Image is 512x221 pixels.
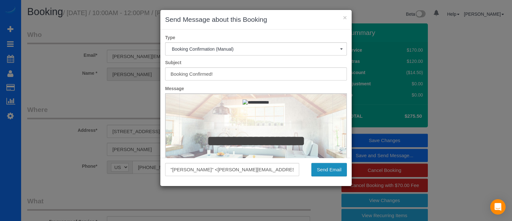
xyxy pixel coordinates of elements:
[490,199,506,215] div: Open Intercom Messenger
[160,85,352,92] label: Message
[311,163,347,176] button: Send Email
[165,42,347,55] button: Booking Confirmation (Manual)
[343,14,347,21] button: ×
[160,34,352,41] label: Type
[165,94,347,194] iframe: Rich Text Editor, editor1
[172,47,340,52] span: Booking Confirmation (Manual)
[160,59,352,66] label: Subject
[165,67,347,81] input: Subject
[165,15,347,24] h3: Send Message about this Booking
